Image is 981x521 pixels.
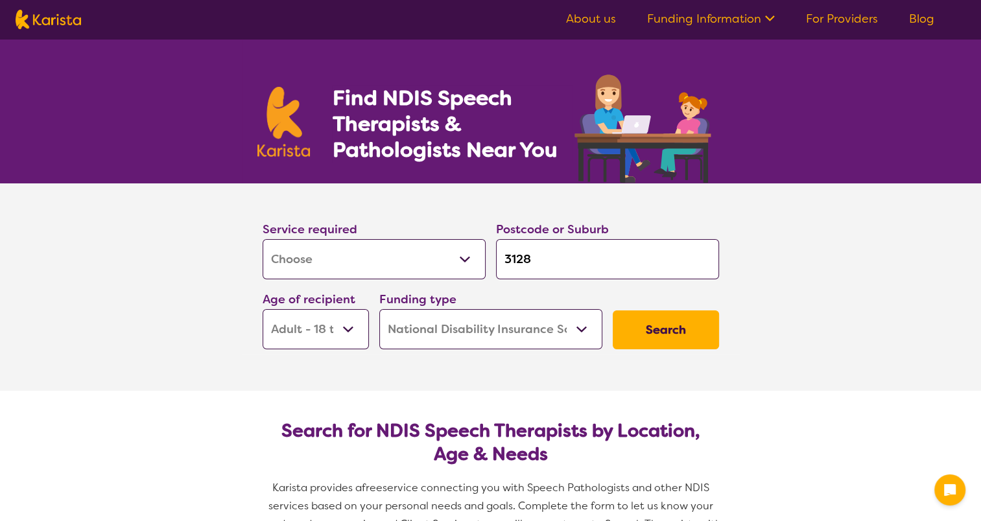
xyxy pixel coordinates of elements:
[332,85,572,163] h1: Find NDIS Speech Therapists & Pathologists Near You
[613,310,719,349] button: Search
[263,292,355,307] label: Age of recipient
[16,10,81,29] img: Karista logo
[909,11,934,27] a: Blog
[272,481,362,494] span: Karista provides a
[647,11,775,27] a: Funding Information
[806,11,878,27] a: For Providers
[496,222,609,237] label: Postcode or Suburb
[379,292,456,307] label: Funding type
[566,11,616,27] a: About us
[564,70,724,183] img: speech-therapy
[263,222,357,237] label: Service required
[273,419,709,466] h2: Search for NDIS Speech Therapists by Location, Age & Needs
[496,239,719,279] input: Type
[362,481,383,494] span: free
[257,87,311,157] img: Karista logo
